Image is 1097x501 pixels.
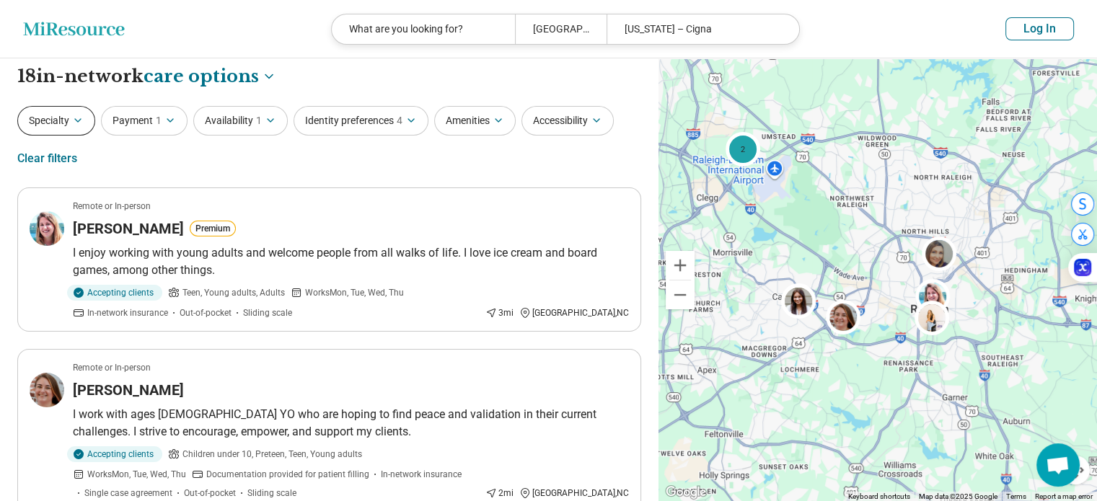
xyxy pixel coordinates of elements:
span: Single case agreement [84,487,172,500]
span: 4 [397,113,402,128]
div: Clear filters [17,141,77,176]
div: Accepting clients [67,446,162,462]
div: 3 mi [485,306,514,319]
button: Care options [144,64,276,89]
button: Premium [190,221,236,236]
span: In-network insurance [87,306,168,319]
p: I work with ages [DEMOGRAPHIC_DATA] YO who are hoping to find peace and validation in their curre... [73,406,629,440]
button: Zoom out [666,280,695,309]
div: [US_STATE] – Cigna [607,14,790,44]
span: 1 [256,113,262,128]
button: Identity preferences4 [294,106,428,136]
button: Accessibility [521,106,614,136]
div: Accepting clients [67,285,162,301]
button: Log In [1005,17,1074,40]
div: Open chat [1036,443,1080,487]
div: 2 mi [485,487,514,500]
button: Amenities [434,106,516,136]
p: I enjoy working with young adults and welcome people from all walks of life. I love ice cream and... [73,244,629,279]
a: Terms (opens in new tab) [1006,492,1026,500]
span: Out-of-pocket [184,487,236,500]
button: Zoom in [666,251,695,280]
span: Sliding scale [243,306,292,319]
div: 2 [726,132,760,167]
p: Remote or In-person [73,200,151,213]
div: [GEOGRAPHIC_DATA] , NC [519,487,629,500]
div: [GEOGRAPHIC_DATA], [GEOGRAPHIC_DATA] 27607 [515,14,607,44]
span: Works Mon, Tue, Wed, Thu [87,468,186,481]
h3: [PERSON_NAME] [73,218,184,239]
span: 1 [156,113,162,128]
span: Teen, Young adults, Adults [182,286,285,299]
div: What are you looking for? [332,14,515,44]
button: Specialty [17,106,95,136]
span: Documentation provided for patient filling [206,468,369,481]
span: Out-of-pocket [180,306,232,319]
h1: 18 in-network [17,64,276,89]
button: Availability1 [193,106,288,136]
div: [GEOGRAPHIC_DATA] , NC [519,306,629,319]
a: Report a map error [1035,492,1093,500]
button: Payment1 [101,106,188,136]
span: Children under 10, Preteen, Teen, Young adults [182,448,362,461]
h3: [PERSON_NAME] [73,380,184,400]
span: Map data ©2025 Google [919,492,997,500]
p: Remote or In-person [73,361,151,374]
span: Works Mon, Tue, Wed, Thu [305,286,404,299]
span: care options [144,64,259,89]
span: Sliding scale [247,487,296,500]
span: In-network insurance [381,468,462,481]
